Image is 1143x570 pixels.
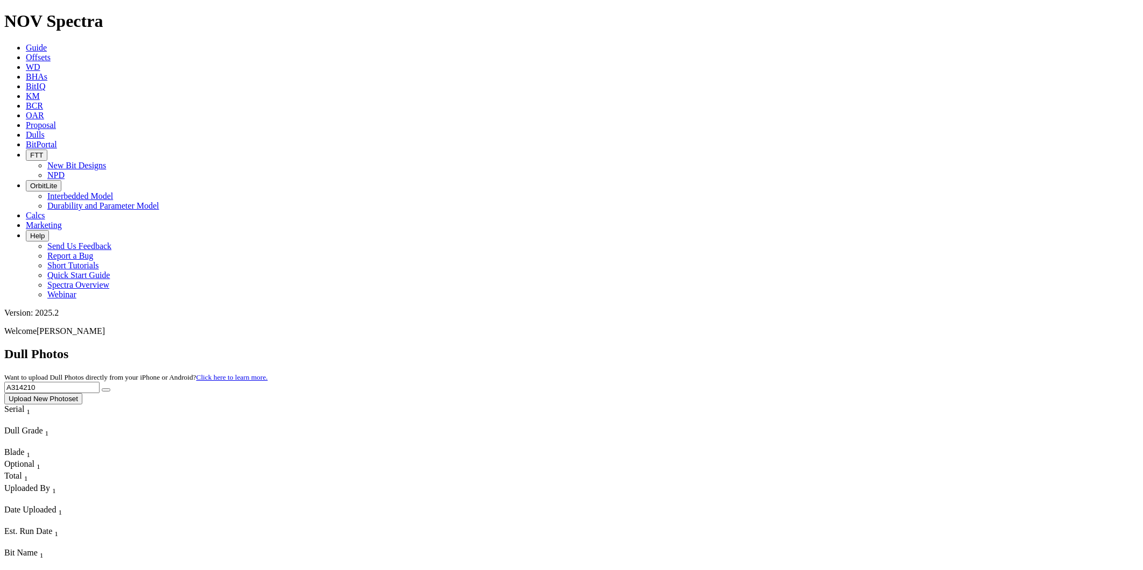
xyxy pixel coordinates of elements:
div: Uploaded By Sort None [4,483,128,495]
input: Search Serial Number [4,382,100,393]
h2: Dull Photos [4,347,1139,361]
a: BHAs [26,72,47,81]
span: Bit Name [4,548,38,557]
span: Uploaded By [4,483,50,493]
span: FTT [30,151,43,159]
a: Offsets [26,53,51,62]
a: Interbedded Model [47,191,113,201]
div: Optional Sort None [4,459,42,471]
div: Blade Sort None [4,447,42,459]
a: NPD [47,170,65,180]
sub: 1 [45,429,49,437]
div: Version: 2025.2 [4,308,1139,318]
a: Spectra Overview [47,280,109,289]
div: Sort None [4,447,42,459]
a: KM [26,91,40,101]
div: Sort None [4,426,80,447]
span: Sort None [26,404,30,414]
span: Sort None [40,548,44,557]
a: Short Tutorials [47,261,99,270]
span: Serial [4,404,24,414]
small: Want to upload Dull Photos directly from your iPhone or Android? [4,373,267,381]
a: Quick Start Guide [47,270,110,280]
a: WD [26,62,40,72]
span: Total [4,471,22,480]
span: Optional [4,459,34,468]
span: Sort None [26,447,30,457]
span: [PERSON_NAME] [37,326,105,336]
sub: 1 [58,508,62,516]
a: Calcs [26,211,45,220]
div: Serial Sort None [4,404,50,416]
a: Proposal [26,120,56,130]
div: Sort None [4,471,42,483]
span: Marketing [26,220,62,230]
a: BitIQ [26,82,45,91]
a: Click here to learn more. [196,373,268,381]
a: New Bit Designs [47,161,106,170]
div: Column Menu [4,517,85,526]
div: Sort None [4,483,128,505]
sub: 1 [54,530,58,538]
a: Send Us Feedback [47,241,111,251]
div: Bit Name Sort None [4,548,128,560]
div: Sort None [4,526,80,548]
button: OrbitLite [26,180,61,191]
div: Column Menu [4,438,80,447]
p: Welcome [4,326,1139,336]
sub: 1 [40,551,44,559]
a: Report a Bug [47,251,93,260]
div: Column Menu [4,560,128,569]
span: Sort None [52,483,56,493]
sub: 1 [26,451,30,459]
span: Blade [4,447,24,457]
sub: 1 [26,408,30,416]
span: Date Uploaded [4,505,56,514]
div: Sort None [4,459,42,471]
sub: 1 [37,462,40,471]
span: Sort None [37,459,40,468]
div: Sort None [4,404,50,426]
span: Dull Grade [4,426,43,435]
div: Total Sort None [4,471,42,483]
a: BitPortal [26,140,57,149]
span: OrbitLite [30,182,57,190]
a: OAR [26,111,44,120]
sub: 1 [52,487,56,495]
h1: NOV Spectra [4,11,1139,31]
div: Column Menu [4,495,128,505]
span: Sort None [45,426,49,435]
a: Dulls [26,130,45,139]
button: Upload New Photoset [4,393,82,404]
div: Sort None [4,548,128,569]
div: Date Uploaded Sort None [4,505,85,517]
a: BCR [26,101,43,110]
span: Sort None [54,526,58,536]
span: Help [30,232,45,240]
span: Sort None [24,471,28,480]
a: Guide [26,43,47,52]
button: Help [26,230,49,241]
span: Est. Run Date [4,526,52,536]
div: Column Menu [4,416,50,426]
div: Sort None [4,505,85,526]
a: Durability and Parameter Model [47,201,159,210]
div: Column Menu [4,538,80,548]
div: Dull Grade Sort None [4,426,80,438]
button: FTT [26,149,47,161]
sub: 1 [24,475,28,483]
a: Webinar [47,290,76,299]
div: Est. Run Date Sort None [4,526,80,538]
